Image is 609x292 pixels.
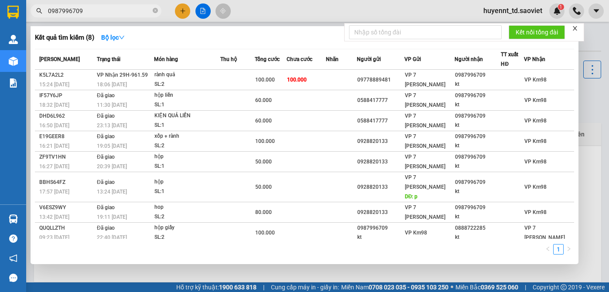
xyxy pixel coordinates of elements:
span: right [566,246,571,251]
span: 19:11 [DATE] [97,214,127,220]
div: 0987996709 [455,112,500,121]
div: kt [455,100,500,109]
span: VP 7 [PERSON_NAME] [405,72,445,88]
div: hop [154,203,220,212]
span: 19:05 [DATE] [97,143,127,149]
div: K5L7A2L2 [39,71,94,80]
span: 50.000 [255,184,272,190]
input: Tìm tên, số ĐT hoặc mã đơn [48,6,151,16]
div: 0588417777 [357,96,404,105]
span: 17:57 [DATE] [39,189,69,195]
span: close [572,25,578,31]
div: 0588417777 [357,116,404,126]
span: Nhãn [326,56,339,62]
div: kt [455,187,500,196]
span: Đã giao [97,113,115,119]
span: [PERSON_NAME] [39,56,80,62]
span: VP 7 [PERSON_NAME] [405,204,445,220]
span: Đã giao [97,92,115,98]
li: Previous Page [543,244,553,255]
div: hộp giấy [154,223,220,233]
span: Đã giao [97,154,115,160]
img: warehouse-icon [9,57,18,66]
div: kt [455,80,500,89]
div: SL: 2 [154,80,220,89]
div: 0888722285 [455,224,500,233]
div: SL: 1 [154,100,220,110]
img: warehouse-icon [9,35,18,44]
span: 16:21 [DATE] [39,143,69,149]
span: 16:50 [DATE] [39,122,69,129]
span: Đã giao [97,133,115,139]
div: 0987996709 [455,153,500,162]
div: QUQLLZTH [39,224,94,233]
input: Nhập số tổng đài [349,25,502,39]
div: 0987996709 [455,71,500,80]
li: Next Page [564,244,574,255]
span: VP Km98 [524,138,547,144]
span: VP Km98 [524,77,547,83]
div: 0987996709 [357,224,404,233]
span: Đã giao [97,179,115,185]
div: 0987996709 [455,132,500,141]
div: SL: 2 [154,233,220,242]
span: 15:24 [DATE] [39,81,69,88]
span: search [36,8,42,14]
span: 80.000 [255,209,272,215]
div: 0987996709 [455,91,500,100]
span: notification [9,254,17,262]
span: close-circle [153,7,158,15]
span: 23:13 [DATE] [97,122,127,129]
span: VP 7 [PERSON_NAME] [405,174,445,190]
a: 1 [554,244,563,254]
div: kt [455,162,500,171]
div: kt [455,121,500,130]
div: kt [455,141,500,150]
div: hộp liền [154,91,220,100]
span: VP 7 [PERSON_NAME] [405,92,445,108]
span: 100.000 [255,138,275,144]
h3: Kết quả tìm kiếm ( 8 ) [35,33,94,42]
span: VP Km98 [524,97,547,103]
li: 1 [553,244,564,255]
span: TT xuất HĐ [501,51,518,67]
div: DHD6L962 [39,112,94,121]
span: 18:06 [DATE] [97,81,127,88]
button: left [543,244,553,255]
span: close-circle [153,8,158,13]
span: 100.000 [287,77,307,83]
span: VP 7 [PERSON_NAME] [524,225,565,241]
span: 18:32 [DATE] [39,102,69,108]
span: Tổng cước [255,56,280,62]
span: Thu hộ [220,56,237,62]
span: Trạng thái [97,56,120,62]
div: ZF9TV1HN [39,153,94,162]
div: SL: 1 [154,162,220,171]
span: VP 7 [PERSON_NAME] [405,133,445,149]
div: 0987996709 [455,203,500,212]
span: 20:39 [DATE] [97,163,127,170]
span: Đã giao [97,204,115,211]
span: 100.000 [255,77,275,83]
img: warehouse-icon [9,214,18,224]
span: VP 7 [PERSON_NAME] [405,113,445,129]
div: SL: 2 [154,141,220,151]
span: 60.000 [255,118,272,124]
div: SL: 2 [154,212,220,222]
span: 100.000 [255,230,275,236]
span: Món hàng [154,56,178,62]
span: 60.000 [255,97,272,103]
button: Bộ lọcdown [94,31,132,44]
div: 0928820133 [357,208,404,217]
div: E19GEER8 [39,132,94,141]
span: 22:40 [DATE] [97,234,127,241]
span: VP 7 [PERSON_NAME] [405,154,445,170]
div: BBHS64FZ [39,178,94,187]
div: SL: 1 [154,187,220,197]
button: Kết nối tổng đài [509,25,565,39]
span: VP Km98 [524,209,547,215]
div: kt [357,233,404,242]
div: 0928820133 [357,183,404,192]
span: Chưa cước [287,56,312,62]
span: VP Gửi [404,56,421,62]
